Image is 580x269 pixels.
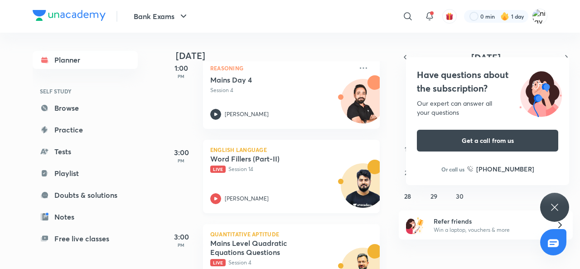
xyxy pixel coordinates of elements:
h5: Mains Level Quadratic Equations Questions [210,239,323,257]
span: Live [210,166,226,173]
h5: 1:00 [163,63,199,73]
button: September 29, 2025 [426,189,441,203]
img: Company Logo [33,10,106,21]
p: Win a laptop, vouchers & more [434,226,545,234]
button: September 30, 2025 [453,189,467,203]
p: PM [163,158,199,163]
a: Playlist [33,164,138,182]
a: Notes [33,208,138,226]
p: [PERSON_NAME] [225,195,269,203]
p: Session 14 [210,165,353,173]
a: Doubts & solutions [33,186,138,204]
h4: [DATE] [176,50,389,61]
button: September 7, 2025 [401,118,415,132]
img: avatar [445,12,454,20]
p: Or call us [441,165,464,173]
img: referral [406,216,424,234]
p: Quantitative Aptitude [210,231,372,237]
abbr: September 21, 2025 [405,168,411,177]
abbr: September 14, 2025 [405,145,411,153]
h6: SELF STUDY [33,83,138,99]
p: Session 4 [210,86,353,94]
h5: Mains Day 4 [210,75,323,84]
a: Company Logo [33,10,106,23]
a: [PHONE_NUMBER] [467,164,534,174]
abbr: September 28, 2025 [404,192,411,201]
button: September 21, 2025 [401,165,415,180]
p: PM [163,73,199,79]
span: Live [210,259,226,266]
a: Tests [33,142,138,161]
img: nilay Rajput [532,9,547,24]
abbr: September 30, 2025 [456,192,464,201]
h4: Have questions about the subscription? [417,68,558,95]
button: avatar [442,9,457,24]
span: [DATE] [471,51,501,64]
a: Browse [33,99,138,117]
button: September 28, 2025 [401,189,415,203]
h5: 3:00 [163,231,199,242]
p: English Language [210,147,372,152]
h6: [PHONE_NUMBER] [476,164,534,174]
p: Session 4 [210,259,353,267]
button: September 14, 2025 [401,142,415,156]
p: [PERSON_NAME] [225,110,269,118]
button: [DATE] [411,51,560,64]
button: Get a call from us [417,130,558,152]
a: Free live classes [33,230,138,248]
img: streak [500,12,509,21]
img: Avatar [341,168,385,212]
abbr: September 29, 2025 [430,192,437,201]
button: Bank Exams [128,7,194,25]
a: Practice [33,121,138,139]
p: PM [163,242,199,248]
h6: Refer friends [434,216,545,226]
a: Planner [33,51,138,69]
div: Our expert can answer all your questions [417,99,558,117]
img: ttu_illustration_new.svg [512,68,569,117]
p: Reasoning [210,63,353,73]
img: Avatar [341,84,385,127]
h5: 3:00 [163,147,199,158]
h5: Word Fillers (Part-II) [210,154,323,163]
